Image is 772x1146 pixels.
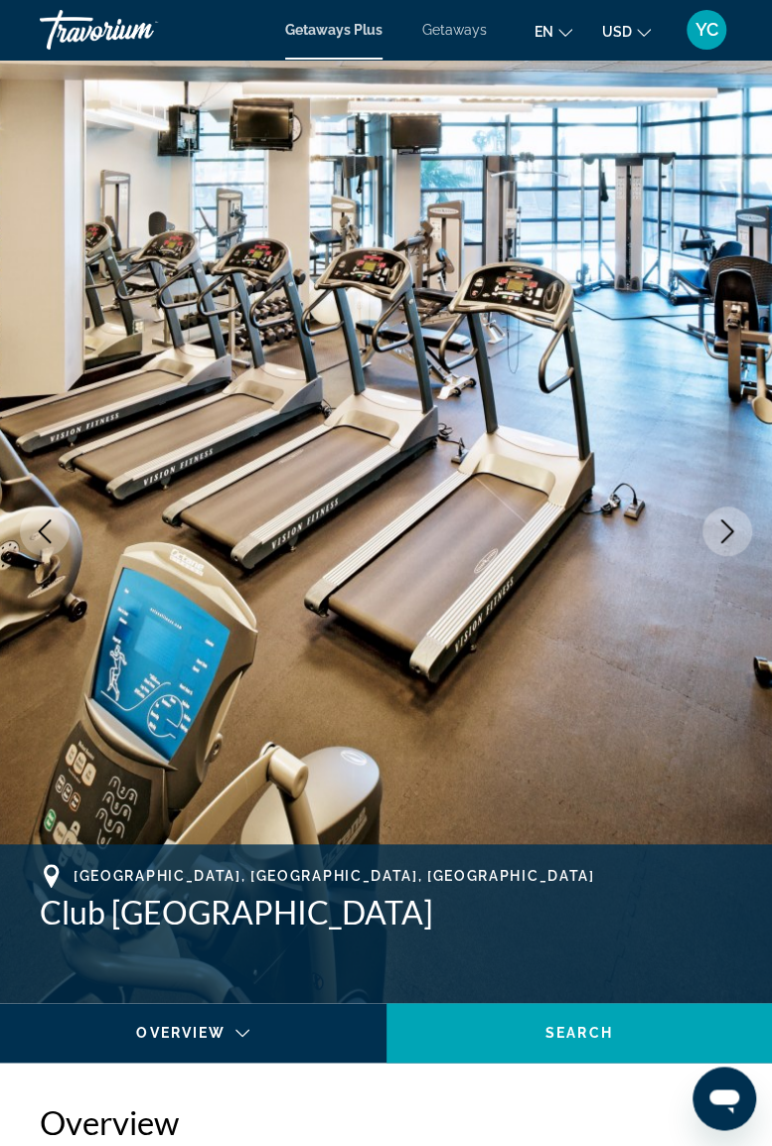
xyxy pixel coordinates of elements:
[74,868,594,884] span: [GEOGRAPHIC_DATA], [GEOGRAPHIC_DATA], [GEOGRAPHIC_DATA]
[20,506,70,556] button: Previous image
[40,1102,732,1142] h2: Overview
[535,24,553,40] span: en
[40,893,732,932] h1: Club [GEOGRAPHIC_DATA]
[681,9,732,51] button: User Menu
[535,17,572,46] button: Change language
[285,22,383,38] a: Getaways Plus
[545,1025,613,1041] span: Search
[422,22,487,38] a: Getaways
[695,20,718,40] span: YC
[602,24,632,40] span: USD
[40,4,238,56] a: Travorium
[702,506,752,556] button: Next image
[693,1067,756,1130] iframe: Button to launch messaging window
[602,17,651,46] button: Change currency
